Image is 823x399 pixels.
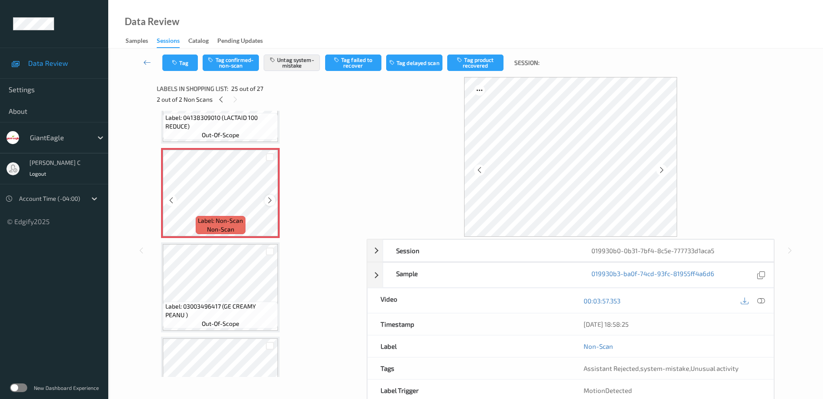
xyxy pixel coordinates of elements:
div: Tags [368,357,571,379]
span: Session: [514,58,539,67]
span: 25 out of 27 [231,84,263,93]
span: Assistant Rejected [584,364,639,372]
span: Unusual activity [691,364,739,372]
span: Label: 04138309010 (LACTAID 100 REDUCE) [165,113,276,131]
div: Video [368,288,571,313]
a: Catalog [188,35,217,47]
a: 019930b3-ba0f-74cd-93fc-81955ff4a6d6 [591,269,714,281]
a: Samples [126,35,157,47]
div: [DATE] 18:58:25 [584,320,761,328]
div: Session [383,240,578,261]
div: Catalog [188,36,209,47]
button: Tag delayed scan [386,55,442,71]
span: out-of-scope [202,131,239,139]
button: Tag [162,55,198,71]
span: out-of-scope [202,319,239,328]
button: Tag product recovered [447,55,503,71]
a: Pending Updates [217,35,271,47]
div: Samples [126,36,148,47]
div: Pending Updates [217,36,263,47]
button: Tag failed to recover [325,55,381,71]
a: Non-Scan [584,342,613,351]
span: Label: 03003496417 (GE CREAMY PEANU ) [165,302,276,319]
div: Session019930b0-0b31-7bf4-8c5e-777733d1aca5 [367,239,774,262]
div: 2 out of 2 Non Scans [157,94,361,105]
button: Tag confirmed-non-scan [203,55,259,71]
span: non-scan [207,225,234,234]
span: Label: Non-Scan [198,216,243,225]
a: 00:03:57.353 [584,296,620,305]
span: , , [584,364,739,372]
span: system-mistake [640,364,689,372]
div: Data Review [125,17,179,26]
div: Sample019930b3-ba0f-74cd-93fc-81955ff4a6d6 [367,262,774,288]
div: Sessions [157,36,180,48]
div: Label [368,335,571,357]
div: Timestamp [368,313,571,335]
div: 019930b0-0b31-7bf4-8c5e-777733d1aca5 [578,240,774,261]
span: Labels in shopping list: [157,84,228,93]
div: Sample [383,263,578,287]
button: Untag system-mistake [264,55,320,71]
a: Sessions [157,35,188,48]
